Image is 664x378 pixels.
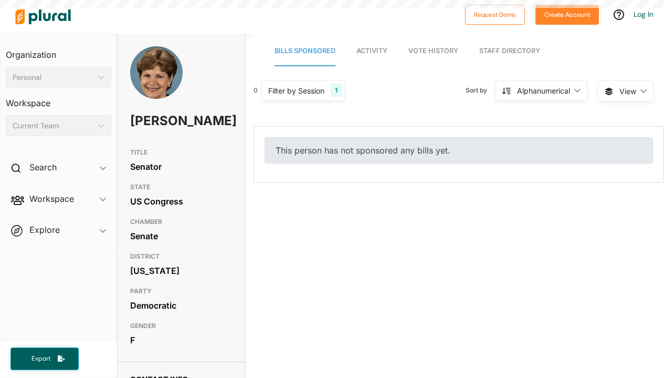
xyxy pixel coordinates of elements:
[130,193,233,209] div: US Congress
[619,86,636,97] span: View
[130,181,233,193] h3: STATE
[130,298,233,313] div: Democratic
[29,161,57,173] h2: Search
[535,8,599,19] a: Create Account
[6,88,111,111] h3: Workspace
[130,263,233,279] div: [US_STATE]
[130,285,233,298] h3: PARTY
[130,159,233,175] div: Senator
[356,36,387,66] a: Activity
[130,146,233,159] h3: TITLE
[408,36,458,66] a: Vote History
[331,84,342,97] div: 1
[10,348,79,370] button: Export
[130,250,233,263] h3: DISTRICT
[130,320,233,332] h3: GENDER
[13,72,94,83] div: Personal
[130,105,192,137] h1: [PERSON_NAME]
[466,86,496,95] span: Sort by
[517,85,570,96] div: Alphanumerical
[13,120,94,131] div: Current Team
[275,36,335,66] a: Bills Sponsored
[24,354,58,363] span: Export
[130,228,233,244] div: Senate
[6,39,111,63] h3: Organization
[479,36,540,66] a: Staff Directory
[268,85,324,96] div: Filter by Session
[130,216,233,228] h3: CHAMBER
[356,47,387,55] span: Activity
[634,9,654,19] a: Log In
[275,47,335,55] span: Bills Sponsored
[265,137,653,164] div: This person has not sponsored any bills yet.
[130,332,233,348] div: F
[465,5,525,25] button: Request Demo
[535,5,599,25] button: Create Account
[408,47,458,55] span: Vote History
[254,86,258,95] div: 0
[130,46,183,110] img: Headshot of Jeanne Shaheen
[465,8,525,19] a: Request Demo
